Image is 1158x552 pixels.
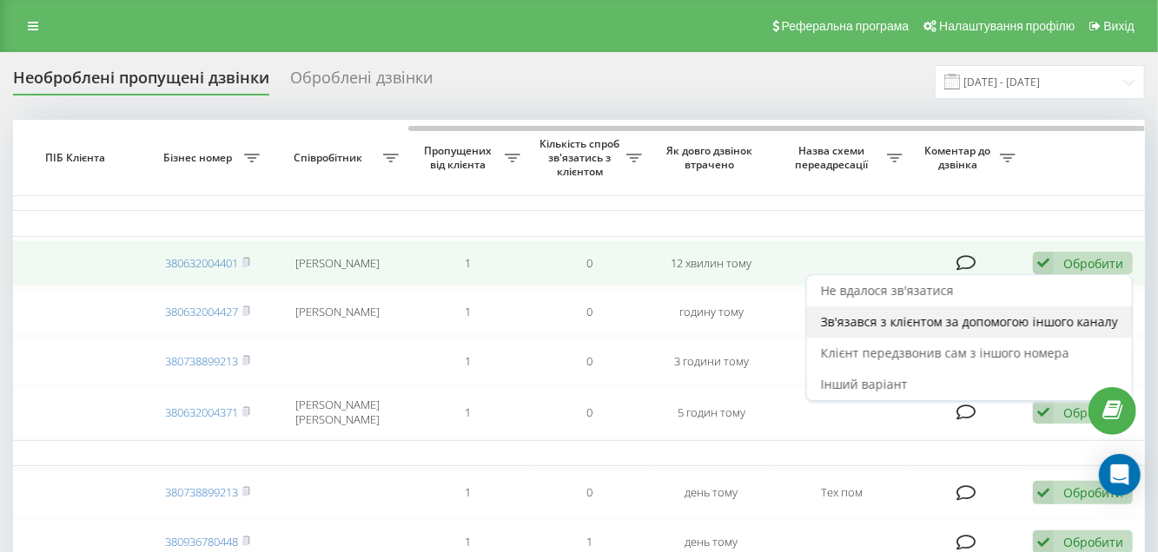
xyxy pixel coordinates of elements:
a: 380936780448 [165,534,238,549]
span: Зв'язався з клієнтом за допомогою іншого каналу [821,313,1118,330]
td: 0 [529,470,651,516]
div: Обробити [1063,255,1123,272]
span: ПІБ Клієнта [23,151,132,165]
td: 1 [407,470,529,516]
span: Реферальна програма [782,19,910,33]
a: 380632004371 [165,404,238,420]
td: [PERSON_NAME] [PERSON_NAME] [268,388,407,437]
td: 1 [407,338,529,384]
span: Коментар до дзвінка [920,144,1000,171]
td: 1 [407,388,529,437]
span: Назва схеми переадресації [781,144,887,171]
a: 380632004427 [165,304,238,319]
td: 0 [529,388,651,437]
td: Тех пом [772,338,911,384]
td: 5 годин тому [651,388,772,437]
span: Пропущених від клієнта [416,144,505,171]
td: 12 хвилин тому [651,240,772,286]
td: 0 [529,289,651,335]
span: Бізнес номер [156,151,244,165]
div: Обробити [1063,484,1123,501]
span: Кількість спроб зв'язатись з клієнтом [538,137,626,178]
a: 380738899213 [165,353,238,369]
div: Обробити [1063,534,1123,550]
span: Не вдалося зв'язатися [821,282,954,299]
div: Обробити [1063,404,1123,421]
td: [PERSON_NAME] [268,240,407,286]
td: [PERSON_NAME] [268,289,407,335]
a: 380632004401 [165,255,238,271]
div: Open Intercom Messenger [1099,454,1141,496]
div: Оброблені дзвінки [290,69,433,95]
span: Як довго дзвінок втрачено [665,144,758,171]
td: годину тому [651,289,772,335]
td: 0 [529,338,651,384]
a: 380738899213 [165,484,238,500]
td: 1 [407,289,529,335]
td: день тому [651,470,772,516]
td: 3 години тому [651,338,772,384]
span: Вихід [1104,19,1135,33]
div: Необроблені пропущені дзвінки [13,69,269,95]
span: Співробітник [277,151,383,165]
td: 0 [529,240,651,286]
span: Клієнт передзвонив сам з іншого номера [821,345,1069,361]
td: Тех пом [772,470,911,516]
span: Налаштування профілю [939,19,1075,33]
span: Інший варіант [821,376,908,392]
td: 1 [407,240,529,286]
